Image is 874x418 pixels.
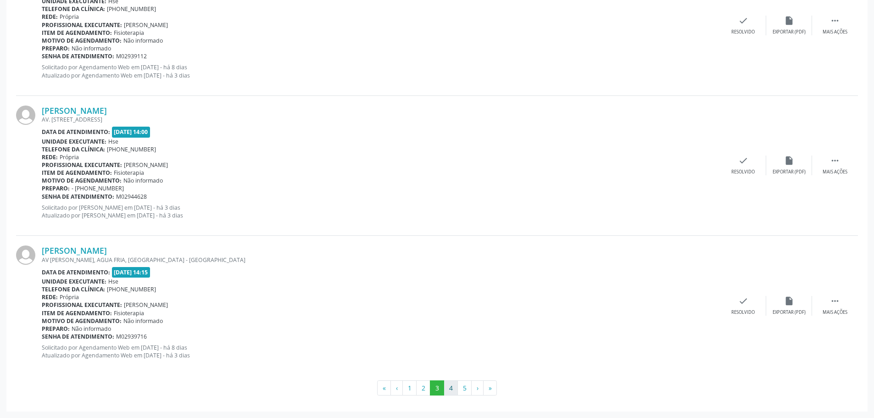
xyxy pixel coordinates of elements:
[42,116,720,123] div: AV. [STREET_ADDRESS]
[823,169,847,175] div: Mais ações
[773,169,806,175] div: Exportar (PDF)
[784,156,794,166] i: insert_drive_file
[471,380,484,396] button: Go to next page
[42,37,122,45] b: Motivo de agendamento:
[123,317,163,325] span: Não informado
[830,16,840,26] i: 
[72,325,111,333] span: Não informado
[116,52,147,60] span: M02939112
[823,309,847,316] div: Mais ações
[738,156,748,166] i: check
[42,193,114,201] b: Senha de atendimento:
[784,16,794,26] i: insert_drive_file
[42,145,105,153] b: Telefone da clínica:
[42,293,58,301] b: Rede:
[42,169,112,177] b: Item de agendamento:
[738,16,748,26] i: check
[483,380,497,396] button: Go to last page
[784,296,794,306] i: insert_drive_file
[42,138,106,145] b: Unidade executante:
[42,128,110,136] b: Data de atendimento:
[42,13,58,21] b: Rede:
[124,161,168,169] span: [PERSON_NAME]
[430,380,444,396] button: Go to page 3
[377,380,391,396] button: Go to first page
[731,29,755,35] div: Resolvido
[112,267,150,278] span: [DATE] 14:15
[444,380,458,396] button: Go to page 4
[42,317,122,325] b: Motivo de agendamento:
[738,296,748,306] i: check
[42,268,110,276] b: Data de atendimento:
[42,204,720,219] p: Solicitado por [PERSON_NAME] em [DATE] - há 3 dias Atualizado por [PERSON_NAME] em [DATE] - há 3 ...
[114,169,144,177] span: Fisioterapia
[830,156,840,166] i: 
[108,278,118,285] span: Hse
[60,13,79,21] span: Própria
[42,153,58,161] b: Rede:
[42,309,112,317] b: Item de agendamento:
[60,293,79,301] span: Própria
[42,52,114,60] b: Senha de atendimento:
[114,29,144,37] span: Fisioterapia
[124,21,168,29] span: [PERSON_NAME]
[416,380,430,396] button: Go to page 2
[108,138,118,145] span: Hse
[42,177,122,184] b: Motivo de agendamento:
[107,5,156,13] span: [PHONE_NUMBER]
[823,29,847,35] div: Mais ações
[42,333,114,340] b: Senha de atendimento:
[72,184,124,192] span: - [PHONE_NUMBER]
[112,127,150,137] span: [DATE] 14:00
[16,380,858,396] ul: Pagination
[42,184,70,192] b: Preparo:
[731,309,755,316] div: Resolvido
[42,245,107,256] a: [PERSON_NAME]
[457,380,472,396] button: Go to page 5
[42,256,720,264] div: AV [PERSON_NAME], AGUA FRIA, [GEOGRAPHIC_DATA] - [GEOGRAPHIC_DATA]
[773,309,806,316] div: Exportar (PDF)
[42,63,720,79] p: Solicitado por Agendamento Web em [DATE] - há 8 dias Atualizado por Agendamento Web em [DATE] - h...
[42,45,70,52] b: Preparo:
[60,153,79,161] span: Própria
[42,285,105,293] b: Telefone da clínica:
[42,29,112,37] b: Item de agendamento:
[16,106,35,125] img: img
[731,169,755,175] div: Resolvido
[16,245,35,265] img: img
[390,380,403,396] button: Go to previous page
[124,301,168,309] span: [PERSON_NAME]
[42,301,122,309] b: Profissional executante:
[107,285,156,293] span: [PHONE_NUMBER]
[123,37,163,45] span: Não informado
[42,161,122,169] b: Profissional executante:
[42,278,106,285] b: Unidade executante:
[773,29,806,35] div: Exportar (PDF)
[114,309,144,317] span: Fisioterapia
[42,106,107,116] a: [PERSON_NAME]
[42,21,122,29] b: Profissional executante:
[116,333,147,340] span: M02939716
[72,45,111,52] span: Não informado
[116,193,147,201] span: M02944628
[830,296,840,306] i: 
[42,344,720,359] p: Solicitado por Agendamento Web em [DATE] - há 8 dias Atualizado por Agendamento Web em [DATE] - h...
[123,177,163,184] span: Não informado
[402,380,417,396] button: Go to page 1
[42,325,70,333] b: Preparo:
[42,5,105,13] b: Telefone da clínica:
[107,145,156,153] span: [PHONE_NUMBER]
